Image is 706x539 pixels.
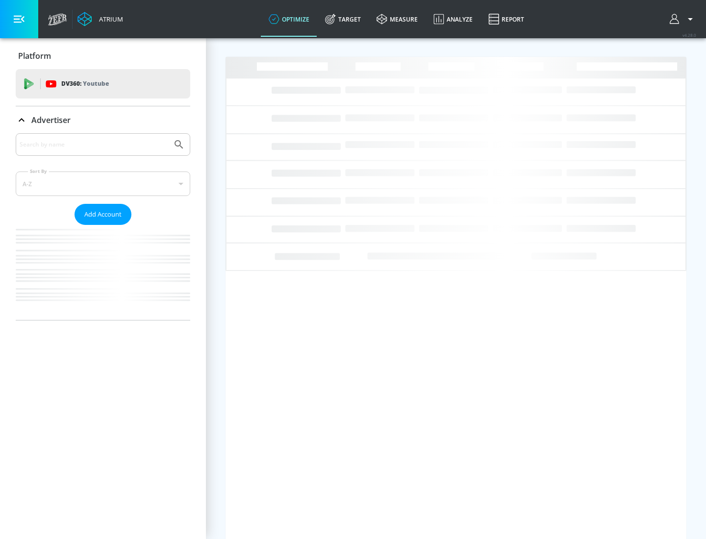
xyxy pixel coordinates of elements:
button: Add Account [75,204,131,225]
div: A-Z [16,171,190,196]
label: Sort By [28,168,49,174]
div: Advertiser [16,133,190,320]
input: Search by name [20,138,168,151]
p: Youtube [83,78,109,89]
a: Analyze [426,1,480,37]
div: Advertiser [16,106,190,134]
span: v 4.28.0 [682,32,696,38]
p: Advertiser [31,115,71,125]
p: DV360: [61,78,109,89]
a: Target [317,1,369,37]
nav: list of Advertiser [16,225,190,320]
div: Platform [16,42,190,70]
a: optimize [261,1,317,37]
a: measure [369,1,426,37]
div: Atrium [95,15,123,24]
p: Platform [18,50,51,61]
a: Report [480,1,532,37]
span: Add Account [84,209,122,220]
a: Atrium [77,12,123,26]
div: DV360: Youtube [16,69,190,98]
